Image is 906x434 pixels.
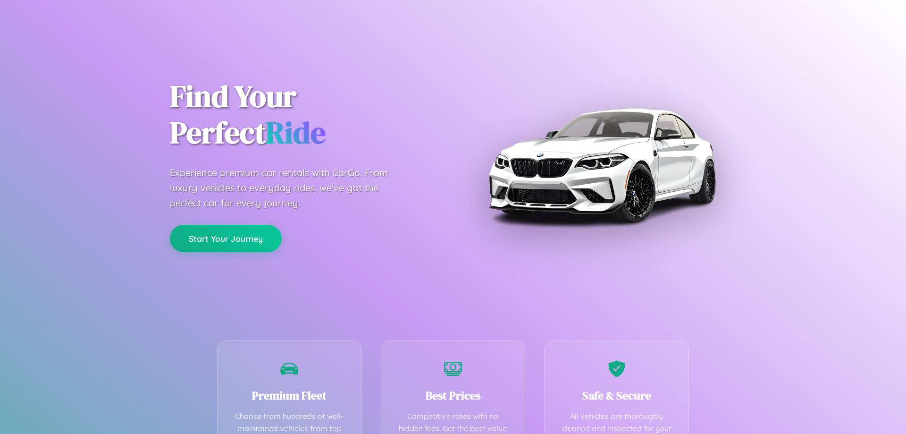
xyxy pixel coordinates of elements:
[170,78,439,151] h1: Find Your Perfect
[170,225,282,252] button: Start Your Journey
[232,388,347,403] h3: Premium Fleet
[266,112,326,153] span: Ride
[484,47,720,283] img: Premium BMW car rental vehicle
[559,388,674,403] h3: Safe & Secure
[395,388,511,403] h3: Best Prices
[170,165,406,211] p: Experience premium car rentals with CarGo. From luxury vehicles to everyday rides, we've got the ...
